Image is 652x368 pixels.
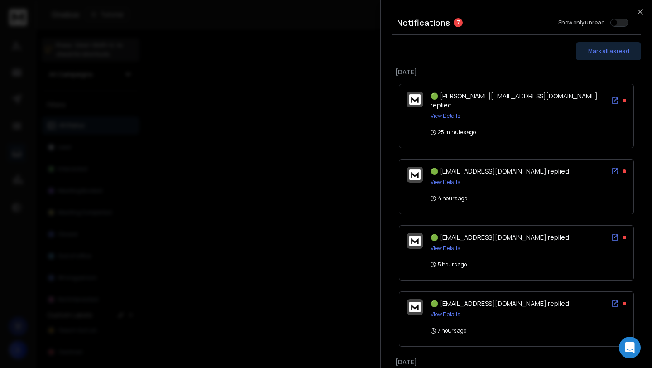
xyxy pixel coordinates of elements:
[619,337,641,358] div: Open Intercom Messenger
[409,169,421,180] img: logo
[431,311,460,318] button: View Details
[431,92,598,109] span: 🟢 [PERSON_NAME][EMAIL_ADDRESS][DOMAIN_NAME] replied:
[431,299,571,308] span: 🟢 [EMAIL_ADDRESS][DOMAIN_NAME] replied:
[395,358,638,367] p: [DATE]
[431,179,460,186] button: View Details
[431,129,476,136] p: 25 minutes ago
[431,195,467,202] p: 4 hours ago
[431,167,571,175] span: 🟢 [EMAIL_ADDRESS][DOMAIN_NAME] replied:
[431,112,460,120] button: View Details
[576,42,641,60] button: Mark all as read
[558,19,605,26] label: Show only unread
[431,327,466,334] p: 7 hours ago
[409,236,421,246] img: logo
[588,48,629,55] span: Mark all as read
[409,94,421,105] img: logo
[431,261,467,268] p: 5 hours ago
[431,233,571,242] span: 🟢 [EMAIL_ADDRESS][DOMAIN_NAME] replied:
[397,16,450,29] h3: Notifications
[431,245,460,252] button: View Details
[409,302,421,312] img: logo
[395,68,638,77] p: [DATE]
[454,18,463,27] span: 7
